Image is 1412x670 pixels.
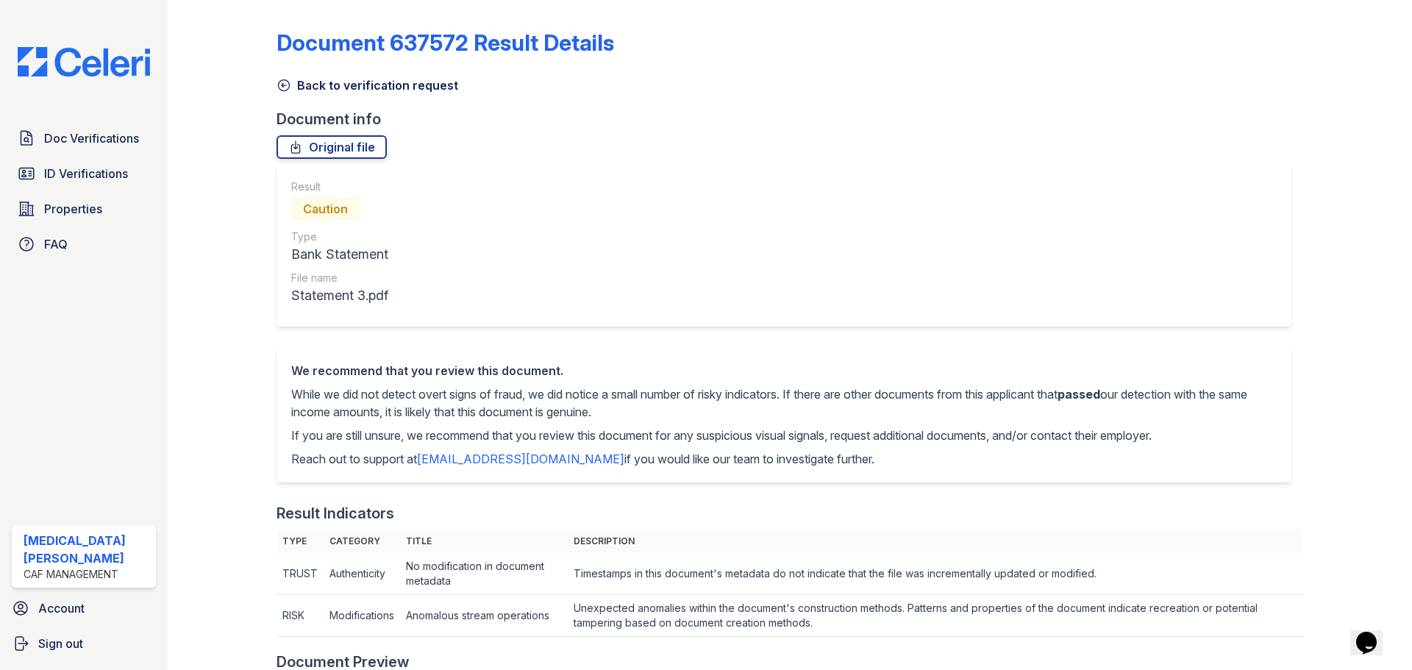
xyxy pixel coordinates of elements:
[277,109,1303,129] div: Document info
[6,47,162,76] img: CE_Logo_Blue-a8612792a0a2168367f1c8372b55b34899dd931a85d93a1a3d3e32e68fde9ad4.png
[400,530,568,553] th: Title
[38,635,83,652] span: Sign out
[12,124,156,153] a: Doc Verifications
[568,595,1303,637] td: Unexpected anomalies within the document's construction methods. Patterns and properties of the d...
[277,29,614,56] a: Document 637572 Result Details
[277,503,394,524] div: Result Indicators
[277,553,324,595] td: TRUST
[12,229,156,259] a: FAQ
[24,532,150,567] div: [MEDICAL_DATA][PERSON_NAME]
[12,159,156,188] a: ID Verifications
[291,450,1277,468] p: Reach out to support at if you would like our team to investigate further.
[291,229,388,244] div: Type
[277,530,324,553] th: Type
[291,285,388,306] div: Statement 3.pdf
[38,599,85,617] span: Account
[400,595,568,637] td: Anomalous stream operations
[44,200,102,218] span: Properties
[44,165,128,182] span: ID Verifications
[568,530,1303,553] th: Description
[24,567,150,582] div: CAF Management
[400,553,568,595] td: No modification in document metadata
[291,271,388,285] div: File name
[6,629,162,658] a: Sign out
[291,179,388,194] div: Result
[277,76,458,94] a: Back to verification request
[12,194,156,224] a: Properties
[568,553,1303,595] td: Timestamps in this document's metadata do not indicate that the file was incrementally updated or...
[277,135,387,159] a: Original file
[277,595,324,637] td: RISK
[324,595,400,637] td: Modifications
[291,362,1277,379] div: We recommend that you review this document.
[1058,387,1100,402] span: passed
[324,553,400,595] td: Authenticity
[1350,611,1397,655] iframe: chat widget
[324,530,400,553] th: Category
[291,427,1277,444] p: If you are still unsure, we recommend that you review this document for any suspicious visual sig...
[291,244,388,265] div: Bank Statement
[417,452,624,466] a: [EMAIL_ADDRESS][DOMAIN_NAME]
[44,235,68,253] span: FAQ
[291,385,1277,421] p: While we did not detect overt signs of fraud, we did notice a small number of risky indicators. I...
[44,129,139,147] span: Doc Verifications
[291,197,360,221] div: Caution
[6,594,162,623] a: Account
